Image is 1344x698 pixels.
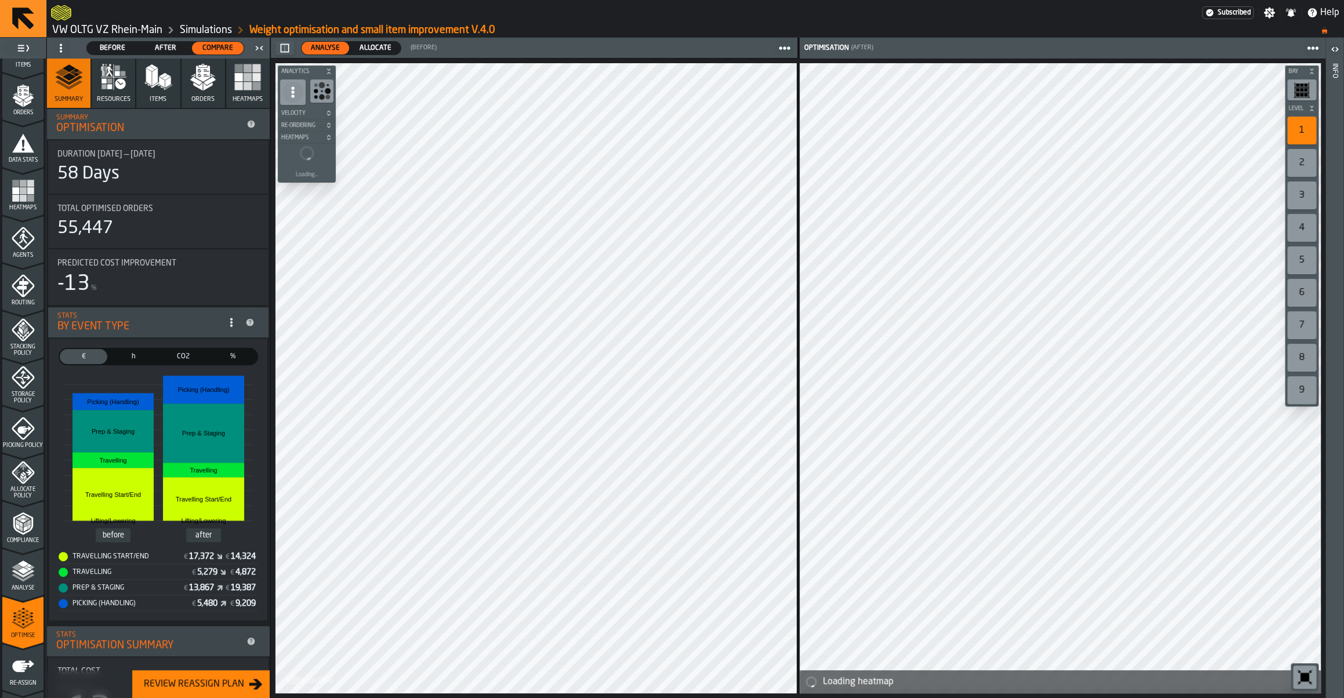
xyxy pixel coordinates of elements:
[192,42,244,54] div: thumb
[1280,7,1301,19] label: button-toggle-Notifications
[296,172,318,178] div: Loading...
[230,569,234,577] span: €
[57,272,90,296] div: -13
[1327,40,1343,61] label: button-toggle-Open
[189,583,214,592] div: Stat Value
[2,632,43,639] span: Optimise
[2,157,43,163] span: Data Stats
[1285,77,1318,103] div: button-toolbar-undefined
[1302,6,1344,20] label: button-toggle-Help
[1202,6,1254,19] a: link-to-/wh/i/44979e6c-6f66-405e-9874-c1e29f02a54a/settings/billing
[189,552,214,561] div: Stat Value
[49,339,267,620] div: stat-
[1285,147,1318,179] div: button-toolbar-undefined
[278,66,336,77] button: button-
[51,2,71,23] a: logo-header
[57,163,119,184] div: 58 Days
[2,453,43,500] li: menu Allocate Policy
[2,344,43,357] span: Stacking Policy
[2,216,43,262] li: menu Agents
[159,349,207,364] div: thumb
[1331,61,1339,695] div: Info
[1287,117,1316,144] div: 1
[233,96,263,103] span: Heatmaps
[59,552,183,561] div: Travelling Start/End
[56,114,242,122] div: Summary
[2,537,43,544] span: Compliance
[87,42,139,54] div: thumb
[132,670,270,698] button: button-Review Reassign Plan
[2,252,43,259] span: Agents
[59,568,191,577] div: Travelling
[1287,214,1316,242] div: 4
[184,584,188,592] span: €
[103,531,124,539] text: before
[1295,668,1314,686] svg: Reset zoom and position
[195,531,212,539] text: after
[231,583,256,592] div: Stat Value
[212,351,255,362] span: %
[139,677,249,691] div: Review Reassign Plan
[97,96,130,103] span: Resources
[802,44,849,52] div: Optimisation
[57,667,259,676] div: Title
[57,204,153,213] span: Total Optimised Orders
[144,43,187,53] span: After
[278,119,336,131] button: button-
[62,351,105,362] span: €
[60,349,107,364] div: thumb
[55,96,83,103] span: Summary
[48,140,268,194] div: stat-Duration 5/31/2025 — 8/7/2025
[59,583,183,592] div: Prep & Staging
[209,349,257,364] div: thumb
[306,43,344,53] span: Analyse
[2,168,43,215] li: menu Heatmaps
[150,96,166,103] span: Items
[2,26,43,72] li: menu Items
[2,406,43,452] li: menu Picking Policy
[86,41,139,55] label: button-switch-multi-Before
[2,358,43,405] li: menu Storage Policy
[1320,6,1339,20] span: Help
[1285,244,1318,277] div: button-toolbar-undefined
[59,348,108,365] label: button-switch-multi-Cost
[275,41,294,55] button: button-
[2,391,43,404] span: Storage Policy
[57,218,113,239] div: 55,447
[800,670,1321,693] div: alert-Loading heatmap
[192,569,196,577] span: €
[313,82,331,100] svg: Show Congestion
[1285,374,1318,406] div: button-toolbar-undefined
[57,259,259,268] div: Title
[355,43,396,53] span: Allocate
[191,96,215,103] span: Orders
[2,680,43,686] span: Re-assign
[1287,344,1316,372] div: 8
[48,195,268,248] div: stat-Total Optimised Orders
[230,600,234,608] span: €
[279,110,323,117] span: Velocity
[2,442,43,449] span: Picking Policy
[192,600,196,608] span: €
[140,42,191,54] div: thumb
[308,77,336,107] div: button-toolbar-undefined
[2,263,43,310] li: menu Routing
[1285,66,1318,77] button: button-
[279,68,323,75] span: Analytics
[278,107,336,119] button: button-
[57,204,259,213] div: Title
[57,259,176,268] span: Predicted Cost Improvement
[139,41,192,55] label: button-switch-multi-After
[2,62,43,68] span: Items
[158,348,208,365] label: button-switch-multi-CO2
[184,553,188,561] span: €
[162,351,205,362] span: CO2
[57,320,222,333] div: By event type
[110,349,157,364] div: thumb
[1291,663,1318,691] div: button-toolbar-undefined
[302,42,349,54] div: thumb
[1285,212,1318,244] div: button-toolbar-undefined
[278,132,336,143] button: button-
[56,122,242,134] div: Optimisation
[197,599,217,608] div: Stat Value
